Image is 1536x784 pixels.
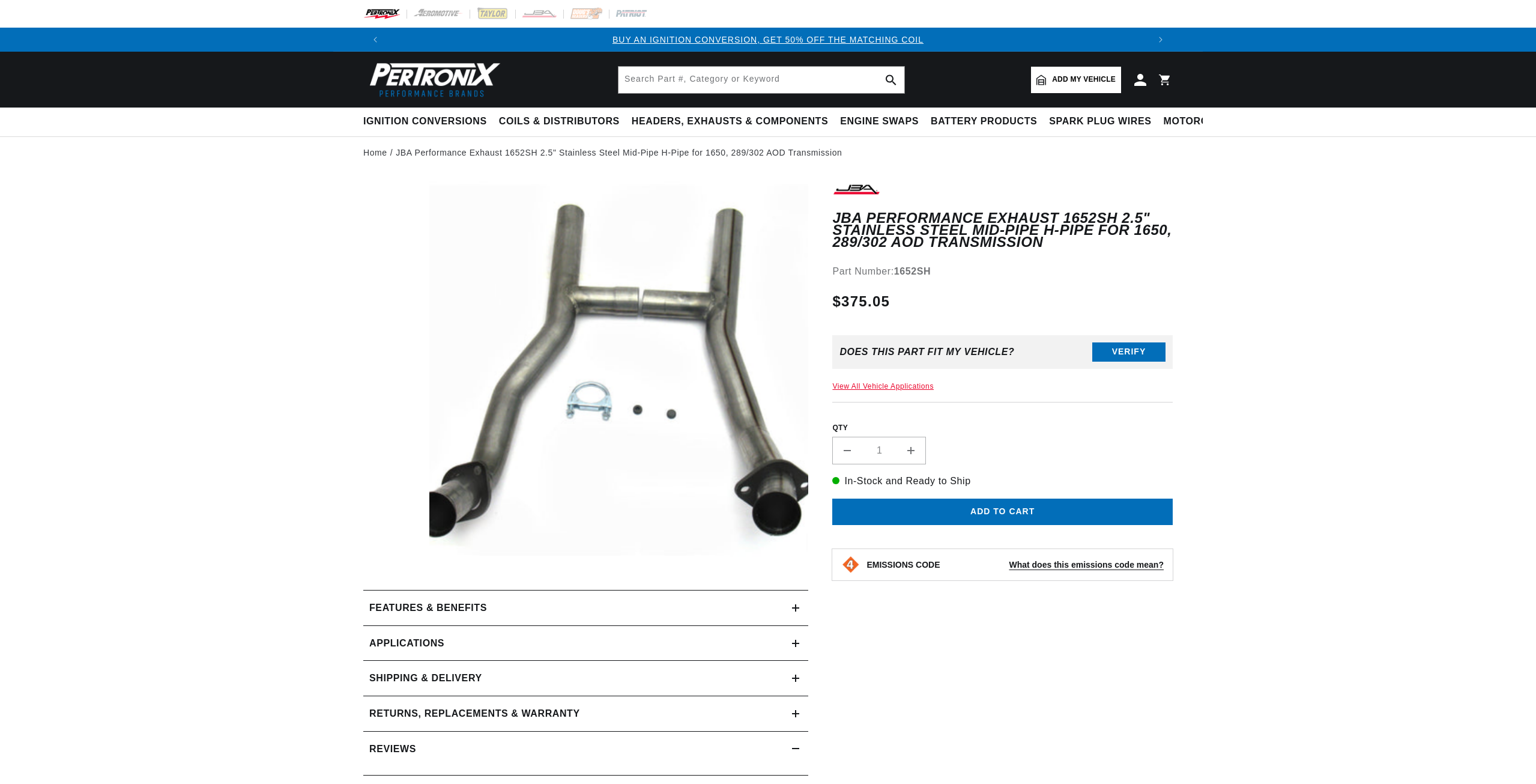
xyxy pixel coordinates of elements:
summary: Headers, Exhausts & Components [626,108,834,136]
p: In-Stock and Ready to Ship [832,473,1173,489]
a: Add my vehicle [1031,67,1121,93]
span: Headers, Exhausts & Components [632,115,828,128]
img: Pertronix [363,59,501,100]
nav: breadcrumbs [363,146,1173,159]
div: Announcement [387,33,1149,46]
input: Search Part #, Category or Keyword [618,67,904,93]
strong: EMISSIONS CODE [866,560,940,570]
button: search button [878,67,904,93]
a: JBA Performance Exhaust 1652SH 2.5" Stainless Steel Mid-Pipe H-Pipe for 1650, 289/302 AOD Transmi... [396,146,842,159]
button: Translation missing: en.sections.announcements.next_announcement [1149,28,1173,52]
summary: Shipping & Delivery [363,661,808,696]
strong: What does this emissions code mean? [1009,560,1164,570]
div: 1 of 3 [387,33,1149,46]
summary: Spark Plug Wires [1043,108,1157,136]
span: Add my vehicle [1052,74,1116,85]
h2: Features & Benefits [369,600,487,616]
button: Verify [1092,342,1166,362]
h1: JBA Performance Exhaust 1652SH 2.5" Stainless Steel Mid-Pipe H-Pipe for 1650, 289/302 AOD Transmi... [832,212,1173,249]
span: $375.05 [832,291,890,312]
button: Translation missing: en.sections.announcements.previous_announcement [363,28,387,52]
span: Coils & Distributors [499,115,620,128]
span: Applications [369,636,444,651]
span: Engine Swaps [840,115,919,128]
summary: Engine Swaps [834,108,925,136]
slideshow-component: Translation missing: en.sections.announcements.announcement_bar [333,28,1203,52]
span: Ignition Conversions [363,115,487,128]
span: Motorcycle [1164,115,1235,128]
label: QTY [832,423,1173,433]
h2: Shipping & Delivery [369,670,482,686]
summary: Ignition Conversions [363,108,493,136]
span: Spark Plug Wires [1049,115,1151,128]
a: View All Vehicle Applications [832,382,934,390]
button: EMISSIONS CODEWhat does this emissions code mean? [866,559,1164,570]
span: Battery Products [931,115,1037,128]
strong: 1652SH [894,266,931,276]
a: Applications [363,626,808,661]
div: Part Number: [832,264,1173,279]
h2: Returns, Replacements & Warranty [369,706,580,722]
summary: Battery Products [925,108,1043,136]
a: BUY AN IGNITION CONVERSION, GET 50% OFF THE MATCHING COIL [612,35,924,44]
summary: Returns, Replacements & Warranty [363,696,808,731]
button: Add to cart [832,499,1173,526]
div: Does This part fit My vehicle? [839,347,1014,357]
summary: Motorcycle [1158,108,1241,136]
summary: Coils & Distributors [493,108,626,136]
img: Emissions code [841,555,860,574]
a: Home [363,146,387,159]
summary: Features & Benefits [363,591,808,625]
h2: Reviews [369,741,416,757]
summary: Reviews [363,732,808,767]
media-gallery: Gallery Viewer [363,181,808,566]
